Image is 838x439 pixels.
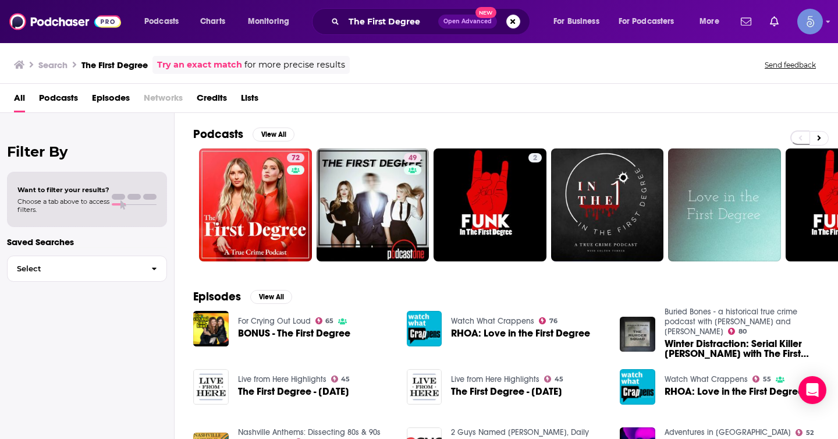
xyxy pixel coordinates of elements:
[144,13,179,30] span: Podcasts
[797,9,823,34] span: Logged in as Spiral5-G1
[665,374,748,384] a: Watch What Crappens
[238,316,311,326] a: For Crying Out Loud
[240,12,304,31] button: open menu
[193,289,241,304] h2: Episodes
[728,328,747,335] a: 80
[619,13,674,30] span: For Podcasters
[7,143,167,160] h2: Filter By
[699,13,719,30] span: More
[144,88,183,112] span: Networks
[7,256,167,282] button: Select
[451,387,562,396] a: The First Degree - March 30, 2019
[797,9,823,34] button: Show profile menu
[765,12,783,31] a: Show notifications dropdown
[798,376,826,404] div: Open Intercom Messenger
[528,153,542,162] a: 2
[451,374,539,384] a: Live from Here Highlights
[752,376,771,383] a: 55
[9,10,121,33] img: Podchaser - Follow, Share and Rate Podcasts
[549,318,558,324] span: 76
[796,429,814,436] a: 52
[92,88,130,112] a: Episodes
[253,128,294,141] button: View All
[193,12,232,31] a: Charts
[806,430,814,436] span: 52
[238,328,350,338] a: BONUS - The First Degree
[344,12,438,31] input: Search podcasts, credits, & more...
[136,12,194,31] button: open menu
[409,153,417,164] span: 49
[17,186,109,194] span: Want to filter your results?
[738,329,747,334] span: 80
[665,427,791,437] a: Adventures in New America
[761,60,819,70] button: Send feedback
[157,58,242,72] a: Try an exact match
[193,369,229,405] img: The First Degree - October 13, 2018
[620,317,655,352] img: Winter Distraction: Serial Killer Joel Rifkin with The First Degree
[244,58,345,72] span: for more precise results
[451,316,534,326] a: Watch What Crappens
[797,9,823,34] img: User Profile
[193,127,243,141] h2: Podcasts
[451,387,562,396] span: The First Degree - [DATE]
[331,376,350,383] a: 45
[317,148,429,261] a: 49
[248,13,289,30] span: Monitoring
[14,88,25,112] a: All
[193,289,292,304] a: EpisodesView All
[544,376,563,383] a: 45
[323,8,541,35] div: Search podcasts, credits, & more...
[193,127,294,141] a: PodcastsView All
[665,387,804,396] a: RHOA: Love in the First Degree
[407,369,442,405] img: The First Degree - March 30, 2019
[8,265,142,272] span: Select
[238,374,326,384] a: Live from Here Highlights
[341,377,350,382] span: 45
[17,197,109,214] span: Choose a tab above to access filters.
[555,377,563,382] span: 45
[451,328,590,338] a: RHOA: Love in the First Degree
[620,369,655,405] img: RHOA: Love in the First Degree
[553,13,599,30] span: For Business
[197,88,227,112] a: Credits
[325,318,333,324] span: 65
[38,59,68,70] h3: Search
[545,12,614,31] button: open menu
[407,311,442,346] img: RHOA: Love in the First Degree
[241,88,258,112] a: Lists
[611,12,691,31] button: open menu
[39,88,78,112] a: Podcasts
[199,148,312,261] a: 72
[665,339,819,359] span: Winter Distraction: Serial Killer [PERSON_NAME] with The First Degree
[539,317,558,324] a: 76
[200,13,225,30] span: Charts
[434,148,546,261] a: 2
[691,12,734,31] button: open menu
[7,236,167,247] p: Saved Searches
[287,153,304,162] a: 72
[533,153,537,164] span: 2
[665,307,797,337] a: Buried Bones - a historical true crime podcast with Kate Winkler Dawson and Paul Holes
[250,290,292,304] button: View All
[763,377,771,382] span: 55
[238,387,349,396] span: The First Degree - [DATE]
[665,339,819,359] a: Winter Distraction: Serial Killer Joel Rifkin with The First Degree
[292,153,300,164] span: 72
[404,153,421,162] a: 49
[193,311,229,346] img: BONUS - The First Degree
[736,12,756,31] a: Show notifications dropdown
